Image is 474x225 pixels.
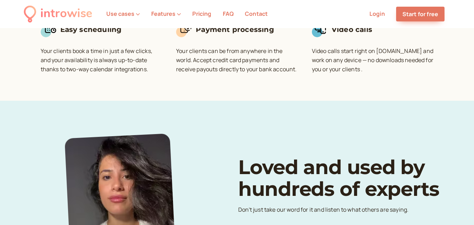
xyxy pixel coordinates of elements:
a: Login [369,10,385,18]
p: Your clients can be from anywhere in the world. Accept credit card payments and receive payouts d... [176,47,298,74]
iframe: Chat Widget [439,191,474,225]
a: FAQ [223,10,234,18]
p: Video calls start right on [DOMAIN_NAME] and work on any device — no downloads needed for you or ... [312,47,434,74]
a: Start for free [396,7,445,21]
a: introwise [24,4,92,24]
button: Features [151,11,181,17]
h3: Payment processing [196,24,298,35]
h1: Loved and used by hundreds of experts [238,157,439,200]
button: Use cases [106,11,140,17]
p: Don't just take our word for it and listen to what others are saying. [238,205,439,214]
a: Pricing [192,10,211,18]
div: introwise [40,4,92,24]
p: Your clients book a time in just a few clicks, and your availability is always up-to-date thanks ... [41,47,162,74]
a: Contact [245,10,268,18]
h3: Video calls [332,24,434,35]
h3: Easy scheduling [60,24,162,35]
